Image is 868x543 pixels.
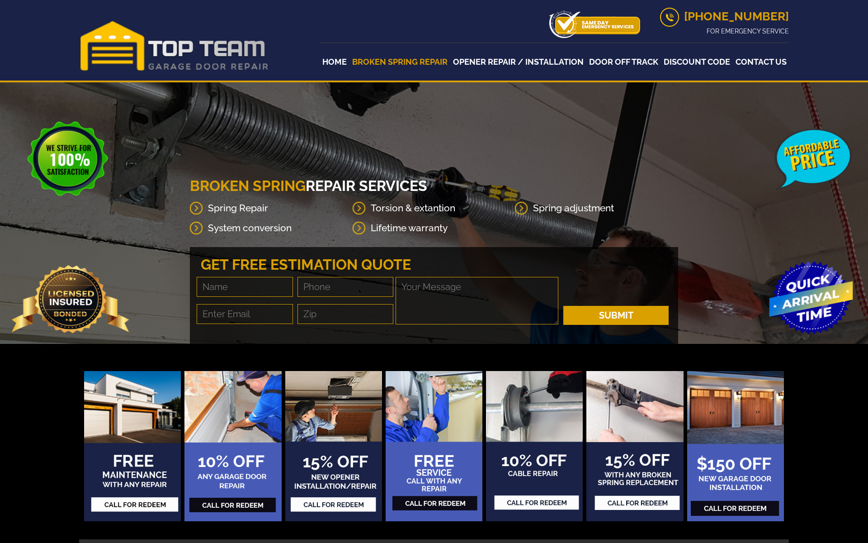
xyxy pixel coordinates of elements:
[563,306,669,325] button: Submit
[297,304,394,324] input: Zip
[353,218,515,238] li: Lifetime warranty
[687,371,784,521] img: c1.png
[197,277,293,297] input: Name
[197,304,293,324] input: Enter Email
[297,277,394,297] input: Phone
[306,177,427,194] span: REPAIR SERVICES
[586,371,683,521] img: c6.png
[190,177,678,195] h2: BROKEN SPRING
[194,256,674,273] h2: Get Free Estimation Quote
[549,10,640,38] img: icon-top.png
[190,198,353,218] li: Spring Repair
[285,371,382,521] img: c3.png
[515,198,678,218] li: Spring adjustment
[734,47,788,77] a: Contact Us
[79,20,273,71] img: Top-Team.png
[660,8,679,27] img: call.png
[660,27,789,36] p: For Emergency Service
[350,47,449,77] a: Broken Spring Repair
[563,277,669,304] iframe: reCAPTCHA
[184,371,281,521] img: c2.png
[587,47,660,77] a: Door Off Track
[386,371,482,521] img: c4.png
[84,371,181,521] img: c7.png
[353,198,515,218] li: Torsion & extantion
[321,47,349,77] a: Home
[190,218,353,238] li: System conversion
[451,47,585,77] a: Opener Repair / Installation
[486,371,583,521] img: c5.png
[662,47,732,77] a: Discount Code
[660,10,789,23] a: [PHONE_NUMBER]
